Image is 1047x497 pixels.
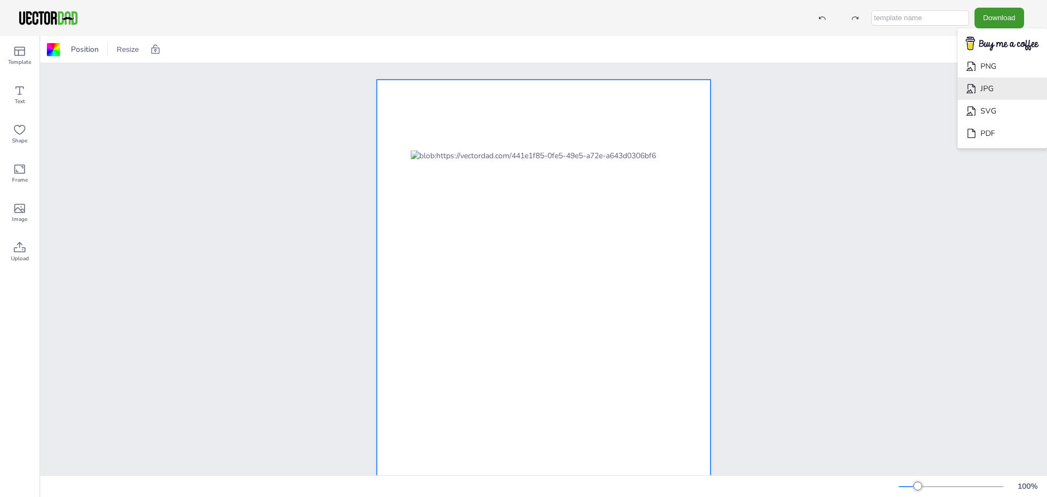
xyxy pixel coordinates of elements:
li: PDF [958,122,1047,145]
span: Upload [11,254,29,263]
span: Frame [12,176,28,184]
div: 100 % [1014,481,1040,492]
span: Shape [12,136,27,145]
button: Resize [112,41,143,58]
li: JPG [958,77,1047,100]
input: template name [871,10,969,26]
button: Download [974,8,1024,28]
span: Image [12,215,27,224]
li: PNG [958,55,1047,77]
ul: Download [958,28,1047,149]
span: Position [69,44,101,55]
img: buymecoffee.png [959,33,1046,55]
img: VectorDad-1.png [17,10,79,26]
span: Text [15,97,25,106]
li: SVG [958,100,1047,122]
span: Template [8,58,31,67]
